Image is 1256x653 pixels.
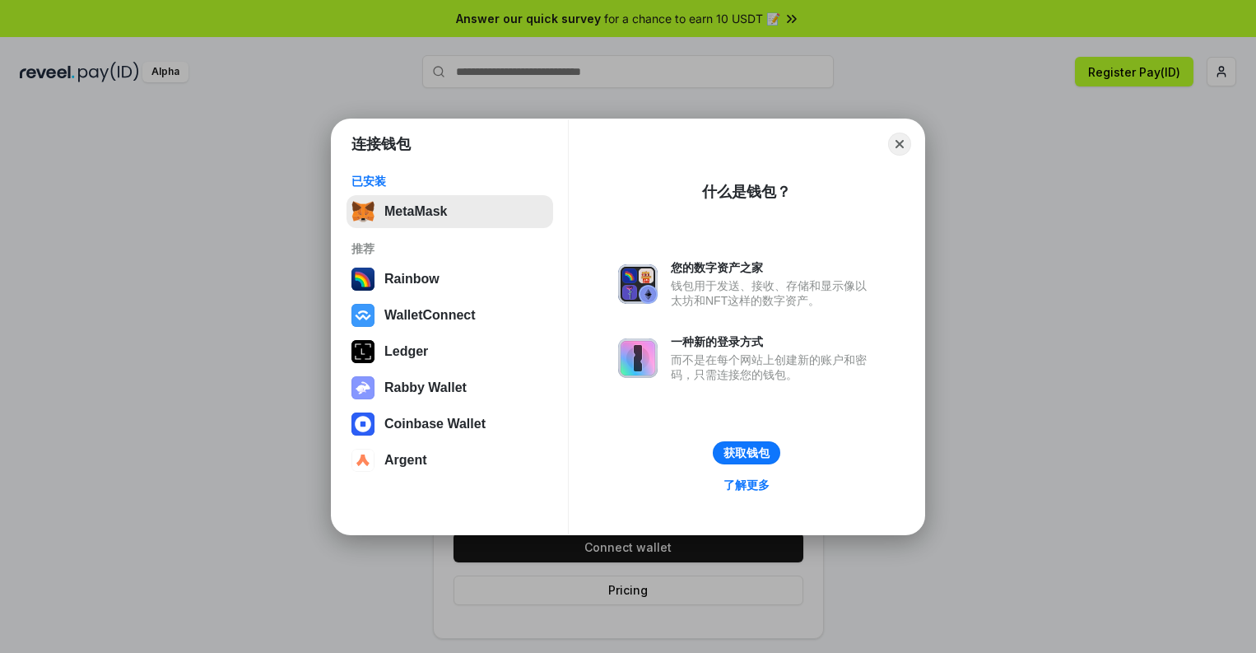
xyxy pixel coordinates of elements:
img: svg+xml,%3Csvg%20xmlns%3D%22http%3A%2F%2Fwww.w3.org%2F2000%2Fsvg%22%20fill%3D%22none%22%20viewBox... [618,338,658,378]
button: 获取钱包 [713,441,780,464]
img: svg+xml,%3Csvg%20width%3D%2228%22%20height%3D%2228%22%20viewBox%3D%220%200%2028%2028%22%20fill%3D... [351,304,374,327]
img: svg+xml,%3Csvg%20xmlns%3D%22http%3A%2F%2Fwww.w3.org%2F2000%2Fsvg%22%20fill%3D%22none%22%20viewBox... [618,264,658,304]
div: 已安装 [351,174,548,189]
div: Rabby Wallet [384,380,467,395]
div: 而不是在每个网站上创建新的账户和密码，只需连接您的钱包。 [671,352,875,382]
div: WalletConnect [384,308,476,323]
img: svg+xml,%3Csvg%20width%3D%2228%22%20height%3D%2228%22%20viewBox%3D%220%200%2028%2028%22%20fill%3D... [351,449,374,472]
div: Ledger [384,344,428,359]
button: Rabby Wallet [347,371,553,404]
div: Coinbase Wallet [384,417,486,431]
div: 了解更多 [723,478,770,492]
button: MetaMask [347,195,553,228]
div: 钱包用于发送、接收、存储和显示像以太坊和NFT这样的数字资产。 [671,278,875,308]
img: svg+xml,%3Csvg%20width%3D%22120%22%20height%3D%22120%22%20viewBox%3D%220%200%20120%20120%22%20fil... [351,268,374,291]
img: svg+xml,%3Csvg%20width%3D%2228%22%20height%3D%2228%22%20viewBox%3D%220%200%2028%2028%22%20fill%3D... [351,413,374,436]
div: Rainbow [384,272,440,287]
button: WalletConnect [347,299,553,332]
button: Close [888,133,911,156]
button: Rainbow [347,263,553,296]
img: svg+xml,%3Csvg%20xmlns%3D%22http%3A%2F%2Fwww.w3.org%2F2000%2Fsvg%22%20width%3D%2228%22%20height%3... [351,340,374,363]
button: Argent [347,444,553,477]
h1: 连接钱包 [351,134,411,154]
div: 推荐 [351,241,548,256]
div: Argent [384,453,427,468]
button: Coinbase Wallet [347,408,553,441]
div: 一种新的登录方式 [671,334,875,349]
div: MetaMask [384,204,447,219]
img: svg+xml,%3Csvg%20fill%3D%22none%22%20height%3D%2233%22%20viewBox%3D%220%200%2035%2033%22%20width%... [351,200,374,223]
button: Ledger [347,335,553,368]
img: svg+xml,%3Csvg%20xmlns%3D%22http%3A%2F%2Fwww.w3.org%2F2000%2Fsvg%22%20fill%3D%22none%22%20viewBox... [351,376,374,399]
a: 了解更多 [714,474,779,496]
div: 您的数字资产之家 [671,260,875,275]
div: 获取钱包 [723,445,770,460]
div: 什么是钱包？ [702,182,791,202]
